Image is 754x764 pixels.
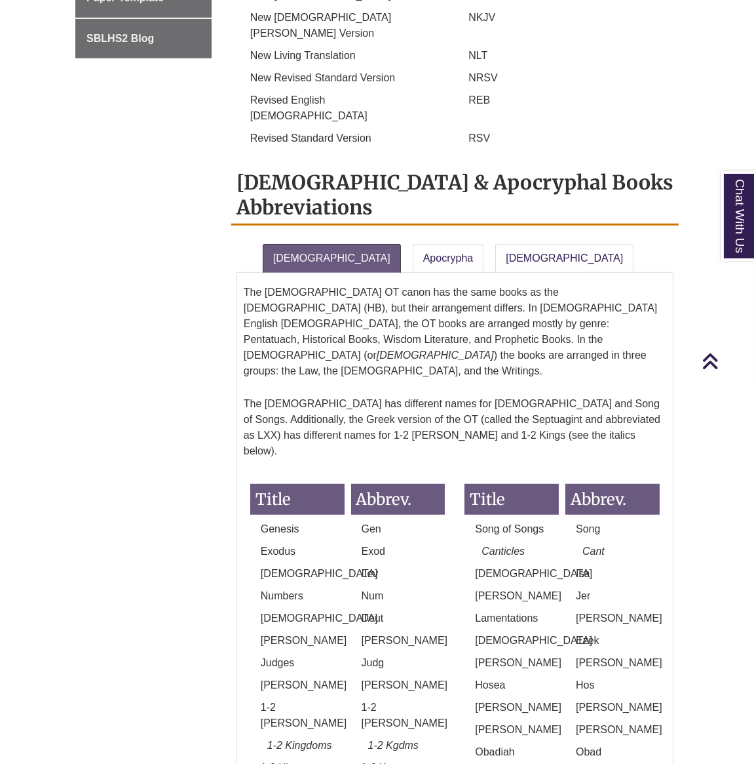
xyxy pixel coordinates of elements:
h3: Title [250,484,345,515]
p: Song of Songs [464,521,559,537]
p: Exod [351,544,445,559]
span: SBLHS2 Blog [86,33,154,44]
p: Lamentations [464,611,559,626]
p: Judges [250,655,345,671]
p: [PERSON_NAME] [565,722,660,738]
p: RSV [458,131,670,146]
p: [PERSON_NAME] [565,611,660,626]
h2: [DEMOGRAPHIC_DATA] & Apocryphal Books Abbreviations [231,166,679,226]
p: 1-2 [PERSON_NAME] [351,700,445,731]
p: Ezek [565,633,660,649]
p: Obadiah [464,744,559,760]
em: Cant [582,546,605,557]
p: New Living Translation [240,48,452,64]
p: Obad [565,744,660,760]
p: Jer [565,588,660,604]
p: [PERSON_NAME] [464,588,559,604]
p: Song [565,521,660,537]
p: NKJV [458,10,670,26]
em: 1-2 Kingdoms [267,740,332,751]
a: [DEMOGRAPHIC_DATA] [263,244,401,273]
p: Gen [351,521,445,537]
a: SBLHS2 Blog [75,19,212,58]
p: Hos [565,677,660,693]
p: New [DEMOGRAPHIC_DATA][PERSON_NAME] Version [240,10,452,41]
a: [DEMOGRAPHIC_DATA] [495,244,633,273]
p: [PERSON_NAME] [250,677,345,693]
p: [DEMOGRAPHIC_DATA] [464,566,559,582]
p: [DEMOGRAPHIC_DATA] [464,633,559,649]
p: [DEMOGRAPHIC_DATA] [250,566,345,582]
em: [DEMOGRAPHIC_DATA] [377,350,494,361]
p: Judg [351,655,445,671]
em: Canticles [481,546,525,557]
p: [PERSON_NAME] [464,700,559,715]
a: Back to Top [702,352,751,370]
p: [PERSON_NAME] [464,722,559,738]
p: 1-2 [PERSON_NAME] [250,700,345,731]
p: NRSV [458,70,670,86]
p: [PERSON_NAME] [351,633,445,649]
p: [PERSON_NAME] [250,633,345,649]
h3: Title [464,484,559,515]
p: [PERSON_NAME] [565,700,660,715]
p: New Revised Standard Version [240,70,452,86]
p: Lev [351,566,445,582]
p: REB [458,92,670,108]
em: 1-2 Kgdms [368,740,419,751]
h3: Abbrev. [565,484,660,515]
p: [PERSON_NAME] [351,677,445,693]
p: Numbers [250,588,345,604]
p: The [DEMOGRAPHIC_DATA] OT canon has the same books as the [DEMOGRAPHIC_DATA] (HB), but their arra... [244,279,666,384]
p: [PERSON_NAME] [464,655,559,671]
p: NLT [458,48,670,64]
p: Num [351,588,445,604]
p: Isa [565,566,660,582]
p: Hosea [464,677,559,693]
h3: Abbrev. [351,484,445,515]
p: Deut [351,611,445,626]
p: [PERSON_NAME] [565,655,660,671]
p: The [DEMOGRAPHIC_DATA] has different names for [DEMOGRAPHIC_DATA] and Song of Songs. Additionally... [244,391,666,464]
p: [DEMOGRAPHIC_DATA] [250,611,345,626]
p: Revised English [DEMOGRAPHIC_DATA] [240,92,452,124]
p: Exodus [250,544,345,559]
p: Revised Standard Version [240,131,452,146]
a: Apocrypha [413,244,484,273]
p: Genesis [250,521,345,537]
